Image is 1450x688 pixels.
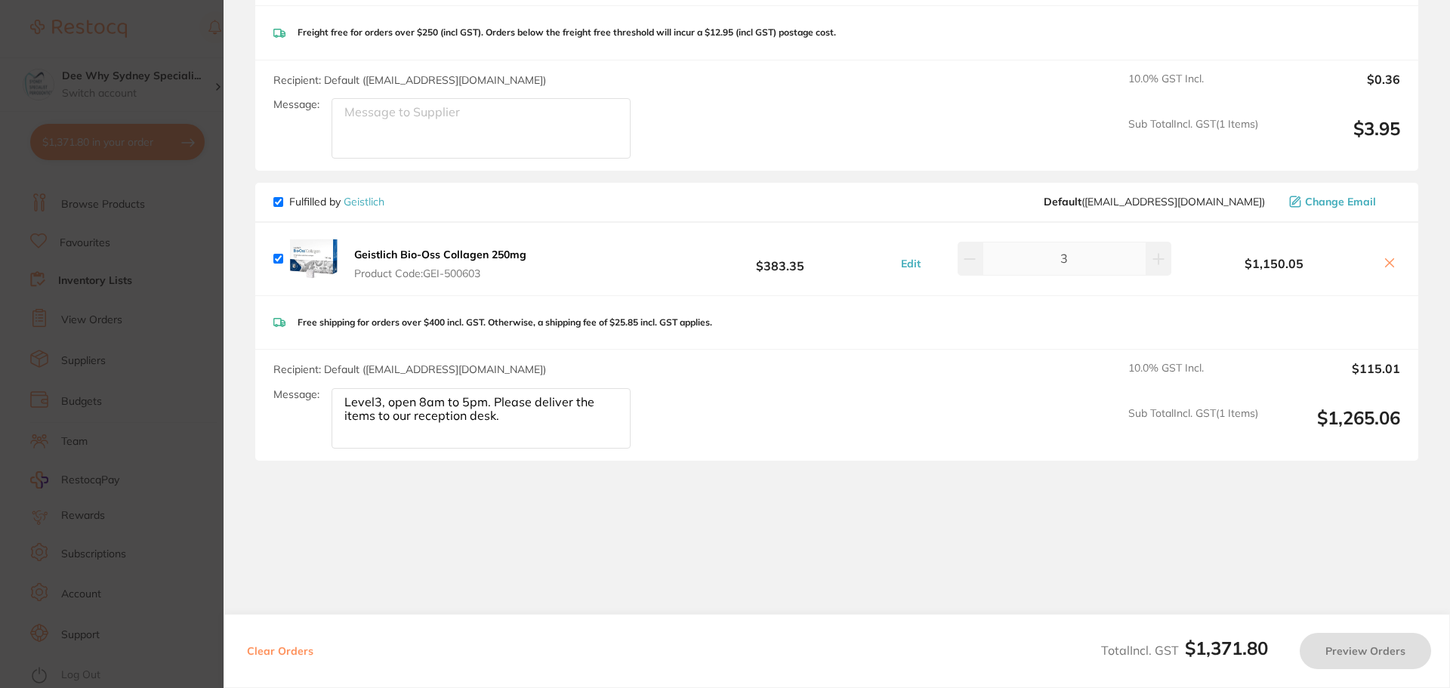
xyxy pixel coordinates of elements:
[350,248,531,279] button: Geistlich Bio-Oss Collagen 250mg Product Code:GEI-500603
[354,267,526,279] span: Product Code: GEI-500603
[1270,407,1400,449] output: $1,265.06
[273,388,319,401] label: Message:
[1300,633,1431,669] button: Preview Orders
[344,195,384,208] a: Geistlich
[1175,257,1373,270] b: $1,150.05
[1128,118,1258,159] span: Sub Total Incl. GST ( 1 Items)
[289,235,338,283] img: YTVpNTkzdA
[1270,362,1400,395] output: $115.01
[273,73,546,87] span: Recipient: Default ( [EMAIL_ADDRESS][DOMAIN_NAME] )
[1305,196,1376,208] span: Change Email
[242,633,318,669] button: Clear Orders
[896,257,925,270] button: Edit
[1044,195,1081,208] b: Default
[1285,195,1400,208] button: Change Email
[298,27,836,38] p: Freight free for orders over $250 (incl GST). Orders below the freight free threshold will incur ...
[273,363,546,376] span: Recipient: Default ( [EMAIL_ADDRESS][DOMAIN_NAME] )
[289,196,384,208] p: Fulfilled by
[354,248,526,261] b: Geistlich Bio-Oss Collagen 250mg
[1044,196,1265,208] span: info@geistlich.com.au
[1128,362,1258,395] span: 10.0 % GST Incl.
[1128,407,1258,449] span: Sub Total Incl. GST ( 1 Items)
[1270,118,1400,159] output: $3.95
[298,317,712,328] p: Free shipping for orders over $400 incl. GST. Otherwise, a shipping fee of $25.85 incl. GST applies.
[1128,73,1258,106] span: 10.0 % GST Incl.
[1270,73,1400,106] output: $0.36
[1185,637,1268,659] b: $1,371.80
[1101,643,1268,658] span: Total Incl. GST
[668,245,893,273] b: $383.35
[273,98,319,111] label: Message:
[332,388,631,449] textarea: Level3, open 8am to 5pm. Please deliver the items to our reception desk.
